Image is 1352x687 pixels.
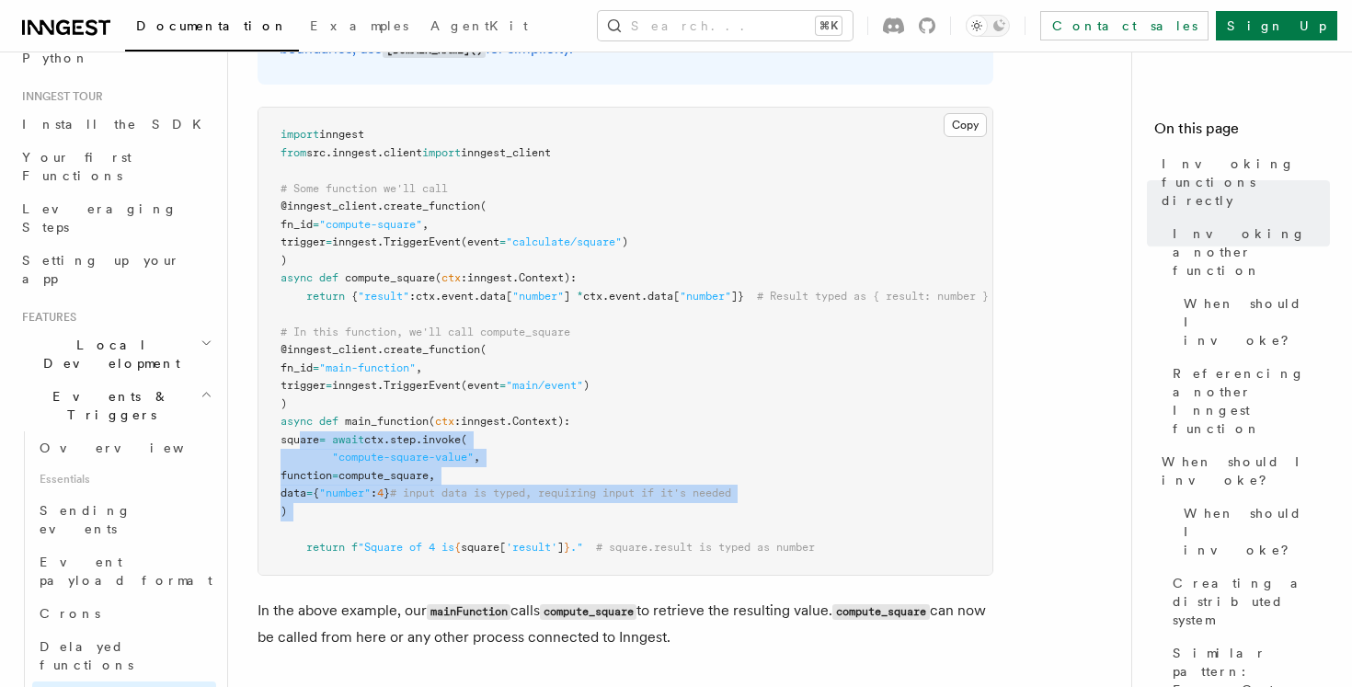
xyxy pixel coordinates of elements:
[306,146,326,159] span: src
[313,487,319,499] span: {
[480,200,487,212] span: (
[390,433,416,446] span: step
[136,18,288,33] span: Documentation
[319,128,364,141] span: inngest
[15,89,103,104] span: Inngest tour
[332,379,384,392] span: inngest.
[351,290,358,303] span: {
[1162,155,1330,210] span: Invoking functions directly
[461,146,551,159] span: inngest_client
[22,201,178,235] span: Leveraging Steps
[540,604,636,620] code: compute_square
[15,310,76,325] span: Features
[461,415,506,428] span: inngest
[313,218,319,231] span: =
[609,290,641,303] span: event
[384,200,480,212] span: create_function
[422,433,461,446] span: invoke
[358,541,454,554] span: "Square of 4 is
[602,290,609,303] span: .
[427,604,510,620] code: mainFunction
[332,235,384,248] span: inngest.
[281,182,448,195] span: # Some function we'll call
[441,290,474,303] span: event
[15,387,201,424] span: Events & Triggers
[358,290,409,303] span: "result"
[506,415,512,428] span: .
[258,598,993,650] p: In the above example, our calls to retrieve the resulting value. can now be called from here or a...
[499,235,506,248] span: =
[564,290,570,303] span: ]
[944,113,987,137] button: Copy
[680,290,731,303] span: "number"
[512,290,564,303] span: "number"
[319,271,338,284] span: def
[32,545,216,597] a: Event payload format
[583,290,602,303] span: ctx
[757,290,989,303] span: # Result typed as { result: number }
[281,146,306,159] span: from
[22,117,212,132] span: Install the SDK
[281,254,287,267] span: )
[281,379,326,392] span: trigger
[429,415,435,428] span: (
[557,541,564,554] span: ]
[564,541,570,554] span: }
[281,361,313,374] span: fn_id
[383,42,486,58] code: [DOMAIN_NAME]()
[816,17,842,35] kbd: ⌘K
[832,604,929,620] code: compute_square
[40,606,100,621] span: Crons
[474,290,480,303] span: .
[326,235,332,248] span: =
[966,15,1010,37] button: Toggle dark mode
[499,541,506,554] span: [
[622,235,628,248] span: )
[319,415,338,428] span: def
[416,361,422,374] span: ,
[32,630,216,681] a: Delayed functions
[422,146,461,159] span: import
[435,290,441,303] span: .
[22,253,180,286] span: Setting up your app
[22,150,132,183] span: Your first Functions
[15,41,216,74] a: Python
[519,271,577,284] span: Context):
[461,271,467,284] span: :
[281,469,332,482] span: function
[125,6,299,52] a: Documentation
[1216,11,1337,40] a: Sign Up
[32,494,216,545] a: Sending events
[377,146,384,159] span: .
[345,415,429,428] span: main_function
[281,128,319,141] span: import
[15,108,216,141] a: Install the SDK
[281,271,313,284] span: async
[40,555,212,588] span: Event payload format
[1184,504,1330,559] span: When should I invoke?
[281,415,313,428] span: async
[409,290,416,303] span: :
[1184,294,1330,349] span: When should I invoke?
[435,271,441,284] span: (
[40,441,229,455] span: Overview
[583,379,590,392] span: )
[281,326,570,338] span: # In this function, we'll call compute_square
[319,433,326,446] span: =
[281,235,326,248] span: trigger
[15,244,216,295] a: Setting up your app
[596,541,815,554] span: # square.result is typed as number
[1154,445,1330,497] a: When should I invoke?
[332,451,474,464] span: "compute-square-value"
[40,639,133,672] span: Delayed functions
[1165,567,1330,636] a: Creating a distributed system
[506,235,622,248] span: "calculate/square"
[1162,452,1330,489] span: When should I invoke?
[384,487,390,499] span: }
[281,487,306,499] span: data
[32,597,216,630] a: Crons
[1173,224,1330,280] span: Invoking another function
[281,343,377,356] span: @inngest_client
[306,541,345,554] span: return
[345,271,435,284] span: compute_square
